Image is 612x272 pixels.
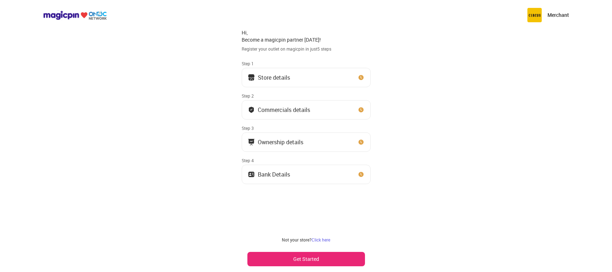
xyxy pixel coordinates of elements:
[242,68,371,87] button: Store details
[242,132,371,152] button: Ownership details
[248,139,255,146] img: commercials_icon.983f7837.svg
[312,237,330,243] a: Click here
[248,171,255,178] img: ownership_icon.37569ceb.svg
[242,158,371,163] div: Step 4
[242,29,371,43] div: Hi, Become a magicpin partner [DATE]!
[258,173,290,176] div: Bank Details
[547,11,569,19] p: Merchant
[357,139,365,146] img: clock_icon_new.67dbf243.svg
[282,237,312,243] span: Not your store?
[242,61,371,66] div: Step 1
[242,93,371,99] div: Step 2
[258,76,290,79] div: Store details
[242,165,371,184] button: Bank Details
[357,74,365,81] img: clock_icon_new.67dbf243.svg
[247,252,365,266] button: Get Started
[242,46,371,52] div: Register your outlet on magicpin in just 5 steps
[248,106,255,113] img: bank_details_tick.fdc3558c.svg
[527,8,542,22] img: circus.b677b59b.png
[258,140,303,144] div: Ownership details
[242,100,371,119] button: Commercials details
[242,125,371,131] div: Step 3
[43,10,107,20] img: ondc-logo-new-small.8a59708e.svg
[258,108,310,112] div: Commercials details
[357,171,365,178] img: clock_icon_new.67dbf243.svg
[248,74,255,81] img: storeIcon.9b1f7264.svg
[357,106,365,113] img: clock_icon_new.67dbf243.svg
